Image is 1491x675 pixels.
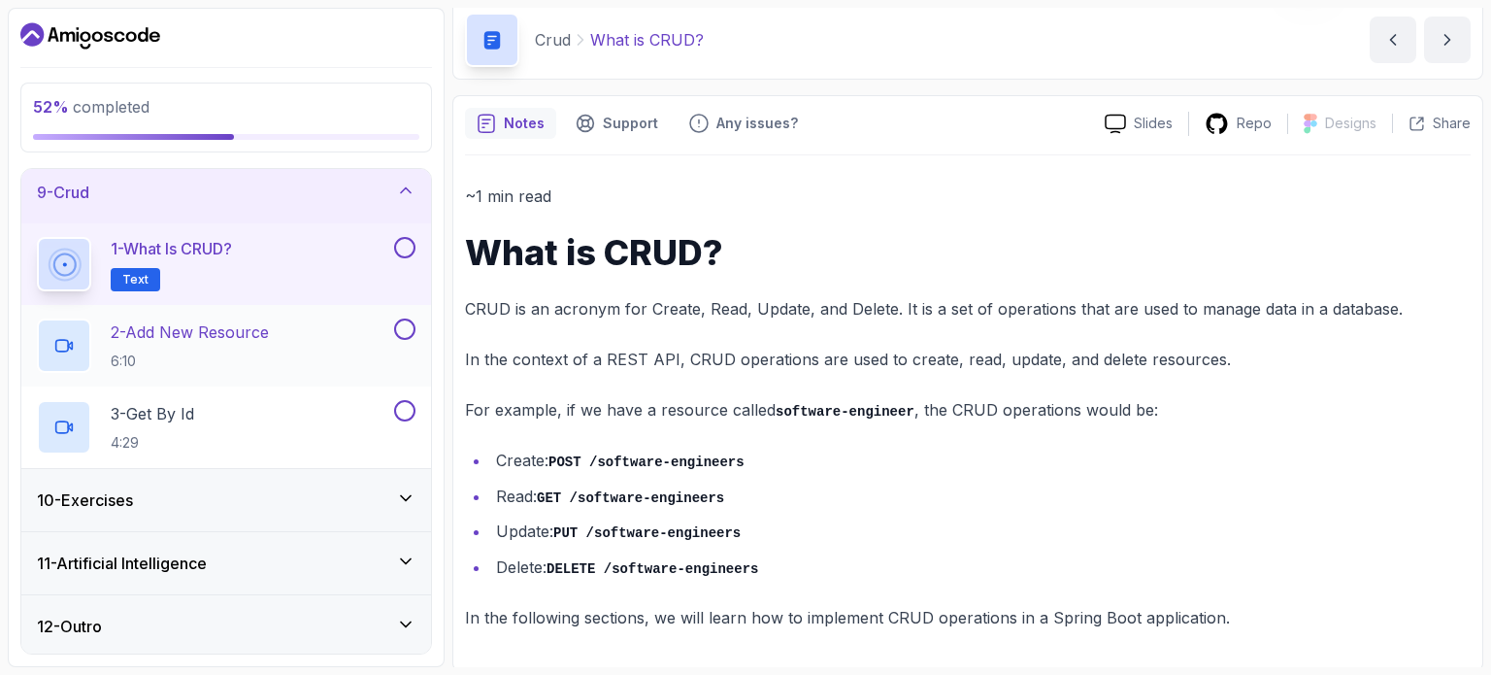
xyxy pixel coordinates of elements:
p: In the context of a REST API, CRUD operations are used to create, read, update, and delete resour... [465,346,1471,373]
button: 9-Crud [21,161,431,223]
p: CRUD is an acronym for Create, Read, Update, and Delete. It is a set of operations that are used ... [465,295,1471,322]
p: 6:10 [111,352,269,371]
button: Feedback button [678,108,810,139]
li: Delete: [490,554,1471,582]
p: Repo [1237,114,1272,133]
a: Dashboard [20,20,160,51]
h3: 9 - Crud [37,181,89,204]
p: 3 - Get By Id [111,402,194,425]
h3: 12 - Outro [37,615,102,638]
button: 1-What is CRUD?Text [37,237,415,291]
code: GET /software-engineers [537,490,724,506]
p: 2 - Add New Resource [111,321,269,344]
span: 52 % [33,97,69,117]
p: Share [1433,114,1471,133]
button: 3-Get By Id4:29 [37,400,415,455]
code: software-engineer [776,404,914,420]
li: Update: [490,518,1471,546]
span: Text [122,272,149,287]
p: For example, if we have a resource called , the CRUD operations would be: [465,396,1471,424]
h3: 10 - Exercises [37,489,133,512]
button: notes button [465,108,556,139]
p: 1 - What is CRUD? [111,237,232,260]
h3: 11 - Artificial Intelligence [37,552,207,575]
p: Notes [504,114,545,133]
button: Support button [564,108,670,139]
p: Slides [1134,114,1173,133]
p: What is CRUD? [590,28,704,51]
a: Slides [1089,114,1188,134]
a: Repo [1189,112,1287,136]
button: next content [1424,17,1471,63]
p: Any issues? [716,114,798,133]
p: ~1 min read [465,183,1471,210]
p: Support [603,114,658,133]
p: 4:29 [111,433,194,453]
code: PUT /software-engineers [553,525,741,541]
code: DELETE /software-engineers [547,561,758,577]
li: Read: [490,483,1471,511]
p: Designs [1325,114,1376,133]
li: Create: [490,447,1471,475]
button: 12-Outro [21,595,431,658]
button: Share [1392,114,1471,133]
h1: What is CRUD? [465,233,1471,272]
p: In the following sections, we will learn how to implement CRUD operations in a Spring Boot applic... [465,604,1471,631]
span: completed [33,97,149,117]
button: 2-Add New Resource6:10 [37,319,415,373]
button: 10-Exercises [21,469,431,531]
p: Crud [535,28,571,51]
code: POST /software-engineers [548,455,745,470]
button: 11-Artificial Intelligence [21,532,431,594]
button: previous content [1370,17,1416,63]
